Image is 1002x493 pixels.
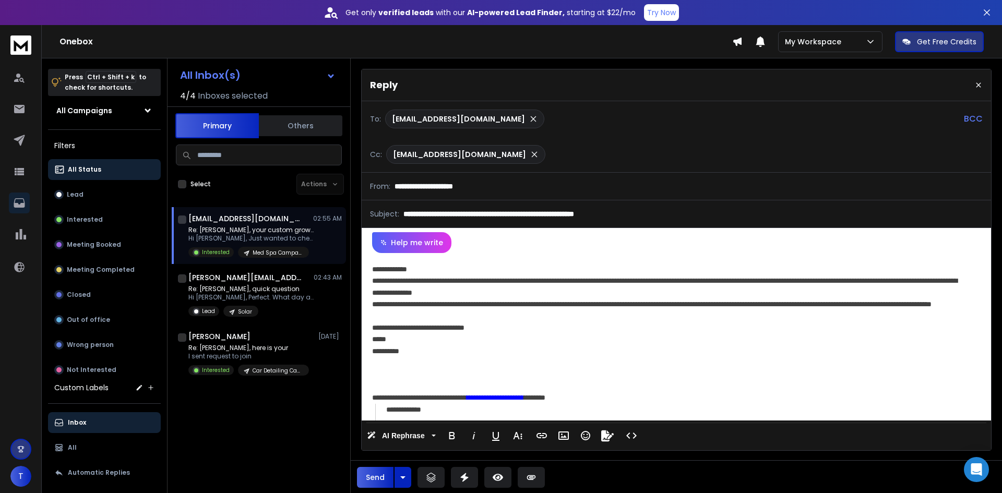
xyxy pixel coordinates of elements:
button: Italic (Ctrl+I) [464,425,484,446]
h1: All Inbox(s) [180,70,241,80]
button: All [48,437,161,458]
p: 02:55 AM [313,214,342,223]
button: All Campaigns [48,100,161,121]
p: Out of office [67,316,110,324]
button: All Inbox(s) [172,65,344,86]
button: AI Rephrase [365,425,438,446]
p: [EMAIL_ADDRESS][DOMAIN_NAME] [392,114,525,124]
h3: Custom Labels [54,382,109,393]
button: Closed [48,284,161,305]
p: Cc: [370,149,382,160]
p: Hi [PERSON_NAME], Perfect. What day and [188,293,314,302]
p: Interested [67,215,103,224]
p: Press to check for shortcuts. [65,72,146,93]
h1: [PERSON_NAME] [188,331,250,342]
button: More Text [508,425,528,446]
p: Interested [202,366,230,374]
span: 4 / 4 [180,90,196,102]
button: Not Interested [48,359,161,380]
button: All Status [48,159,161,180]
button: Lead [48,184,161,205]
button: Help me write [372,232,451,253]
span: Ctrl + Shift + k [86,71,136,83]
button: Code View [622,425,641,446]
button: Interested [48,209,161,230]
h1: All Campaigns [56,105,112,116]
p: [DATE] [318,332,342,341]
p: Re: [PERSON_NAME], here is your [188,344,309,352]
p: [EMAIL_ADDRESS][DOMAIN_NAME] [393,149,526,160]
strong: verified leads [378,7,434,18]
button: Get Free Credits [895,31,984,52]
p: Reply [370,78,398,92]
button: Primary [175,113,259,138]
button: Automatic Replies [48,462,161,483]
p: Meeting Booked [67,241,121,249]
button: Bold (Ctrl+B) [442,425,462,446]
div: Open Intercom Messenger [964,457,989,482]
p: Hi [PERSON_NAME], Just wanted to check [188,234,314,243]
button: Meeting Booked [48,234,161,255]
h1: [EMAIL_ADDRESS][DOMAIN_NAME] [188,213,303,224]
p: Get only with our starting at $22/mo [345,7,636,18]
p: Get Free Credits [917,37,976,47]
button: Out of office [48,309,161,330]
p: All Status [68,165,101,174]
p: Solar [238,308,252,316]
p: Inbox [68,418,86,427]
button: Signature [598,425,617,446]
p: Lead [202,307,215,315]
p: Closed [67,291,91,299]
p: Re: [PERSON_NAME], your custom growth [188,226,314,234]
p: From: [370,181,390,191]
h1: [PERSON_NAME][EMAIL_ADDRESS][DOMAIN_NAME] [188,272,303,283]
span: AI Rephrase [380,431,427,440]
p: Lead [67,190,83,199]
button: Inbox [48,412,161,433]
h3: Filters [48,138,161,153]
label: Select [190,180,211,188]
p: Meeting Completed [67,266,135,274]
button: Others [259,114,342,137]
p: Try Now [647,7,676,18]
button: Emoticons [576,425,595,446]
button: T [10,466,31,487]
p: BCC [964,113,983,125]
p: Med Spa Campaign [253,249,303,257]
button: Wrong person [48,334,161,355]
p: I sent request to join [188,352,309,360]
button: Try Now [644,4,679,21]
button: Insert Link (Ctrl+K) [532,425,552,446]
p: My Workspace [785,37,845,47]
p: Automatic Replies [68,468,130,477]
strong: AI-powered Lead Finder, [467,7,565,18]
button: Insert Image (Ctrl+P) [554,425,574,446]
p: Wrong person [67,341,114,349]
p: Car Detailing Campaign [253,367,303,375]
h1: Onebox [59,35,732,48]
button: Underline (Ctrl+U) [486,425,506,446]
p: Not Interested [67,366,116,374]
button: Send [357,467,393,488]
p: Interested [202,248,230,256]
img: logo [10,35,31,55]
p: To: [370,114,381,124]
button: Meeting Completed [48,259,161,280]
p: All [68,443,77,452]
p: Re: [PERSON_NAME], quick question [188,285,314,293]
p: Subject: [370,209,399,219]
h3: Inboxes selected [198,90,268,102]
p: 02:43 AM [314,273,342,282]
